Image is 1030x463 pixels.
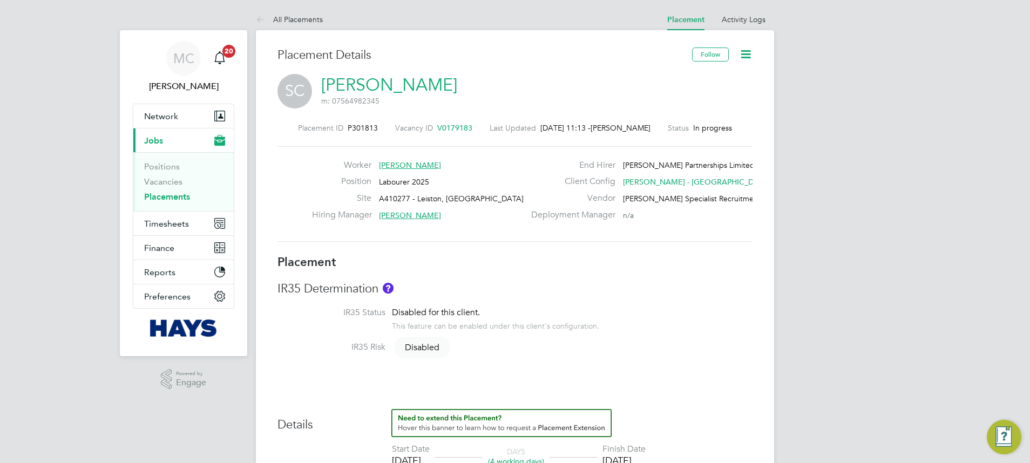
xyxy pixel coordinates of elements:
[133,104,234,128] button: Network
[312,176,371,187] label: Position
[321,74,457,96] a: [PERSON_NAME]
[133,80,234,93] span: Meg Castleton
[144,161,180,172] a: Positions
[277,281,753,297] h3: IR35 Determination
[256,15,323,24] a: All Placements
[623,177,769,187] span: [PERSON_NAME] - [GEOGRAPHIC_DATA]
[668,123,689,133] label: Status
[667,15,704,24] a: Placement
[133,236,234,260] button: Finance
[133,128,234,152] button: Jobs
[623,160,755,170] span: [PERSON_NAME] Partnerships Limited
[144,267,175,277] span: Reports
[144,111,178,121] span: Network
[298,123,343,133] label: Placement ID
[176,378,206,387] span: Engage
[525,193,615,204] label: Vendor
[150,319,218,337] img: hays-logo-retina.png
[379,177,429,187] span: Labourer 2025
[277,307,385,318] label: IR35 Status
[144,291,191,302] span: Preferences
[277,255,336,269] b: Placement
[525,176,615,187] label: Client Config
[144,176,182,187] a: Vacancies
[133,212,234,235] button: Timesheets
[312,193,371,204] label: Site
[133,284,234,308] button: Preferences
[392,318,599,331] div: This feature can be enabled under this client's configuration.
[133,260,234,284] button: Reports
[591,123,650,133] span: [PERSON_NAME]
[379,160,441,170] span: [PERSON_NAME]
[277,74,312,108] span: SC
[312,209,371,221] label: Hiring Manager
[379,210,441,220] span: [PERSON_NAME]
[692,47,729,62] button: Follow
[222,45,235,58] span: 20
[602,444,646,455] div: Finish Date
[173,51,194,65] span: MC
[321,96,380,106] span: m: 07564982345
[277,47,684,63] h3: Placement Details
[525,209,615,221] label: Deployment Manager
[693,123,732,133] span: In progress
[722,15,765,24] a: Activity Logs
[394,337,450,358] span: Disabled
[209,41,231,76] a: 20
[391,409,612,437] button: How to extend a Placement?
[437,123,472,133] span: V0179183
[312,160,371,171] label: Worker
[144,192,190,202] a: Placements
[987,420,1021,454] button: Engage Resource Center
[490,123,536,133] label: Last Updated
[348,123,378,133] span: P301813
[133,41,234,93] a: MC[PERSON_NAME]
[176,369,206,378] span: Powered by
[161,369,207,390] a: Powered byEngage
[379,194,524,203] span: A410277 - Leiston, [GEOGRAPHIC_DATA]
[395,123,433,133] label: Vacancy ID
[133,152,234,211] div: Jobs
[392,444,430,455] div: Start Date
[623,194,788,203] span: [PERSON_NAME] Specialist Recruitment Limited
[540,123,591,133] span: [DATE] 11:13 -
[525,160,615,171] label: End Hirer
[120,30,247,356] nav: Main navigation
[392,307,480,318] span: Disabled for this client.
[277,342,385,353] label: IR35 Risk
[623,210,634,220] span: n/a
[277,409,753,433] h3: Details
[144,243,174,253] span: Finance
[133,319,234,337] a: Go to home page
[144,219,189,229] span: Timesheets
[383,283,394,294] button: About IR35
[144,135,163,146] span: Jobs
